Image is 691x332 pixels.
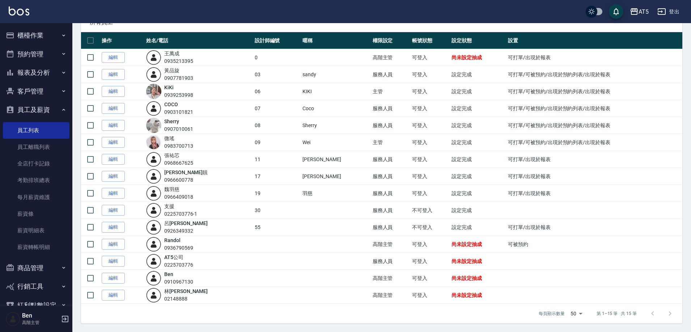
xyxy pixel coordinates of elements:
td: 羽慈 [301,185,370,202]
a: 員工列表 [3,122,69,139]
img: user-login-man-human-body-mobile-person-512.png [146,203,161,218]
td: 09 [253,134,301,151]
td: 可登入 [410,185,450,202]
a: 編輯 [102,120,125,131]
a: 編輯 [102,86,125,97]
div: 0907010061 [164,125,193,133]
div: 0936790569 [164,244,193,252]
img: user-login-man-human-body-mobile-person-512.png [146,237,161,252]
th: 設置 [506,32,682,49]
img: user-login-man-human-body-mobile-person-512.png [146,288,161,303]
td: 17 [253,168,301,185]
td: 可打單/出現於報表 [506,49,682,66]
img: user-login-man-human-body-mobile-person-512.png [146,169,161,184]
button: 商品管理 [3,259,69,277]
td: 高階主管 [371,287,410,304]
div: 0910967130 [164,278,193,286]
div: 0926349332 [164,227,208,235]
img: Logo [9,7,29,16]
td: 主管 [371,134,410,151]
span: 尚未設定抽成 [452,292,482,298]
td: 設定完成 [450,83,506,100]
td: 服務人員 [371,66,410,83]
td: 可登入 [410,100,450,117]
td: 設定完成 [450,185,506,202]
td: Coco [301,100,370,117]
a: 員工離職列表 [3,139,69,155]
td: 可登入 [410,49,450,66]
a: 每月薪資維護 [3,189,69,206]
td: [PERSON_NAME] [301,151,370,168]
a: 張祐芯 [164,152,179,158]
a: 微瑤 [164,135,174,141]
div: 0968667625 [164,159,193,167]
a: KiKi [164,85,174,90]
td: 可登入 [410,134,450,151]
span: 尚未設定抽成 [452,275,482,281]
img: avatar.jpeg [146,118,161,133]
td: 30 [253,202,301,219]
div: 0966409018 [164,193,193,201]
a: 編輯 [102,103,125,114]
h5: Ben [22,312,59,319]
td: 可打單/出現於報表 [506,151,682,168]
td: 設定完成 [450,202,506,219]
td: 19 [253,185,301,202]
td: 服務人員 [371,219,410,236]
a: 編輯 [102,222,125,233]
td: 可打單/可被預約/出現於預約列表/出現於報表 [506,100,682,117]
td: 可登入 [410,236,450,253]
th: 帳號狀態 [410,32,450,49]
a: COCO [164,102,178,107]
td: 不可登入 [410,219,450,236]
img: user-login-man-human-body-mobile-person-512.png [146,67,161,82]
div: 0983700713 [164,142,193,150]
button: 報表及分析 [3,63,69,82]
td: [PERSON_NAME] [301,168,370,185]
a: 編輯 [102,188,125,199]
th: 設定狀態 [450,32,506,49]
img: user-login-man-human-body-mobile-person-512.png [146,271,161,286]
img: user-login-man-human-body-mobile-person-512.png [146,186,161,201]
img: user-login-man-human-body-mobile-person-512.png [146,50,161,65]
p: 第 1–15 筆 共 15 筆 [597,310,637,317]
img: avatar.jpeg [146,135,161,150]
td: Wei [301,134,370,151]
td: 08 [253,117,301,134]
a: Randol [164,237,181,243]
th: 設計師編號 [253,32,301,49]
a: AT5公司 [164,254,183,260]
img: Person [6,312,20,326]
td: 高階主管 [371,49,410,66]
a: 呂[PERSON_NAME] [164,220,208,226]
p: 高階主管 [22,319,59,326]
button: 員工及薪資 [3,100,69,119]
a: 編輯 [102,171,125,182]
button: 紅利點數設定 [3,296,69,315]
td: 可登入 [410,117,450,134]
td: 0 [253,49,301,66]
td: 可打單/可被預約/出現於預約列表/出現於報表 [506,83,682,100]
td: 服務人員 [371,202,410,219]
div: 0225703776 [164,261,193,269]
td: 03 [253,66,301,83]
a: 王萬成 [164,51,179,56]
a: 全店打卡記錄 [3,155,69,172]
img: avatar.jpeg [146,84,161,99]
td: 可登入 [410,168,450,185]
a: 編輯 [102,137,125,148]
div: 0907781903 [164,74,193,82]
td: 設定完成 [450,151,506,168]
div: 50 [568,304,585,323]
a: 黃品旋 [164,68,179,73]
td: 可登入 [410,83,450,100]
button: 登出 [654,5,682,18]
td: 可打單/可被預約/出現於預約列表/出現於報表 [506,117,682,134]
img: user-login-man-human-body-mobile-person-512.png [146,254,161,269]
td: 高階主管 [371,236,410,253]
td: 主管 [371,83,410,100]
td: 設定完成 [450,219,506,236]
td: 服務人員 [371,253,410,270]
td: 服務人員 [371,168,410,185]
a: Sherry [164,118,179,124]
